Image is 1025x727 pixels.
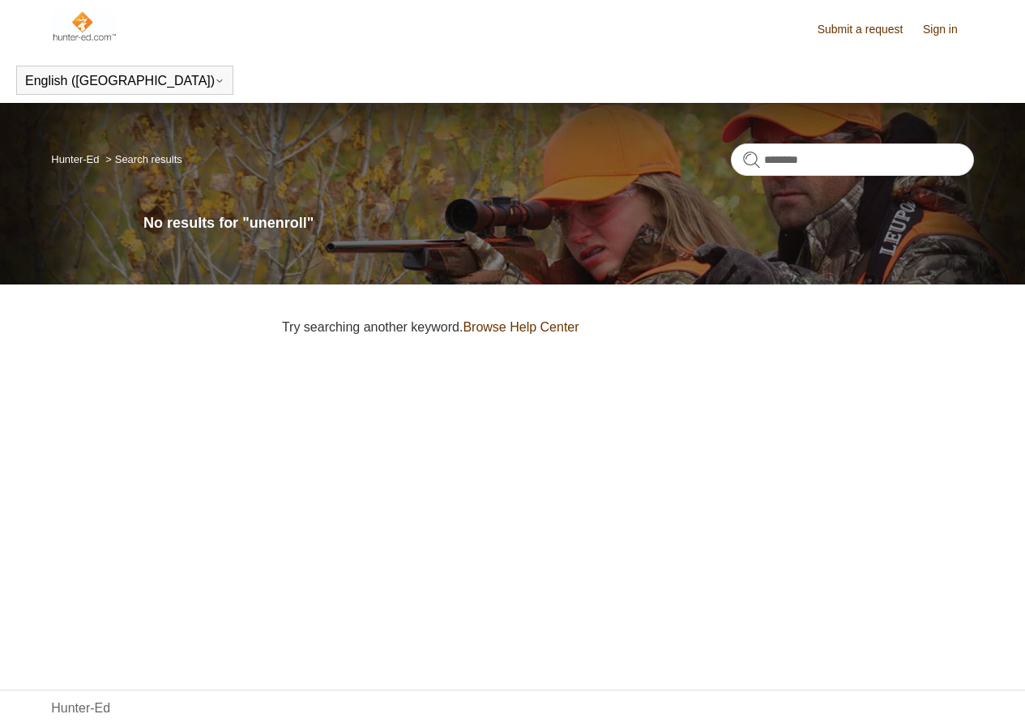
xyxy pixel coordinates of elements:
a: Sign in [923,21,974,38]
p: Try searching another keyword. [282,318,974,337]
a: Submit a request [818,21,920,38]
h1: No results for "unenroll" [143,212,974,234]
input: Search [731,143,974,176]
li: Search results [102,153,182,165]
img: Hunter-Ed Help Center home page [51,10,117,42]
li: Hunter-Ed [51,153,102,165]
a: Hunter-Ed [51,153,99,165]
a: Hunter-Ed [51,699,110,718]
a: Browse Help Center [463,320,579,334]
button: English ([GEOGRAPHIC_DATA]) [25,74,224,88]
